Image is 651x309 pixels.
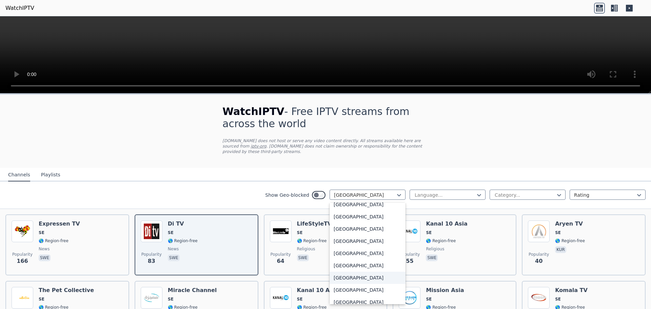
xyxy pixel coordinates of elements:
h6: Di TV [168,220,198,227]
p: swe [168,254,180,261]
span: SE [168,230,174,235]
span: SE [426,230,432,235]
h6: LifeStyleTV [297,220,332,227]
img: Miracle Channel [141,287,162,309]
h6: Miracle Channel [168,287,217,294]
h6: Kanal 10 Asia [297,287,338,294]
button: Channels [8,169,30,181]
div: [GEOGRAPHIC_DATA] [330,284,406,296]
img: Kanal 10 Asia [270,287,292,309]
p: swe [297,254,309,261]
div: [GEOGRAPHIC_DATA] [330,198,406,211]
span: 40 [535,257,542,265]
span: news [39,246,50,252]
div: [GEOGRAPHIC_DATA] [330,223,406,235]
div: [GEOGRAPHIC_DATA] [330,296,406,308]
img: Di TV [141,220,162,242]
span: 🌎 Region-free [555,238,585,244]
h6: Aryen TV [555,220,585,227]
span: 166 [17,257,28,265]
span: Popularity [399,252,420,257]
h6: Kanal 10 Asia [426,220,467,227]
span: Popularity [12,252,33,257]
span: SE [426,296,432,302]
span: news [168,246,179,252]
span: 🌎 Region-free [426,238,456,244]
p: swe [39,254,51,261]
span: religious [297,246,315,252]
span: SE [39,230,44,235]
h6: Komala TV [555,287,588,294]
span: SE [39,296,44,302]
span: 🌎 Region-free [297,238,327,244]
h6: The Pet Collective [39,287,94,294]
span: Popularity [141,252,162,257]
div: [GEOGRAPHIC_DATA] [330,235,406,247]
div: [GEOGRAPHIC_DATA] [330,272,406,284]
button: Playlists [41,169,60,181]
p: kur [555,246,566,253]
h1: - Free IPTV streams from across the world [222,105,429,130]
span: 🌎 Region-free [168,238,198,244]
img: Aryen TV [528,220,550,242]
span: Popularity [271,252,291,257]
span: religious [426,246,444,252]
img: LifeStyleTV [270,220,292,242]
img: Mission Asia [399,287,420,309]
div: [GEOGRAPHIC_DATA] [330,211,406,223]
div: [GEOGRAPHIC_DATA] [330,247,406,259]
span: SE [555,296,561,302]
img: Kanal 10 Asia [399,220,420,242]
span: SE [555,230,561,235]
img: Expressen TV [12,220,33,242]
a: WatchIPTV [5,4,34,12]
span: SE [168,296,174,302]
a: iptv-org [251,144,267,149]
span: SE [297,230,303,235]
span: WatchIPTV [222,105,284,117]
img: Komala TV [528,287,550,309]
span: 64 [277,257,284,265]
div: [GEOGRAPHIC_DATA] [330,259,406,272]
span: Popularity [529,252,549,257]
h6: Expressen TV [39,220,80,227]
p: [DOMAIN_NAME] does not host or serve any video content directly. All streams available here are s... [222,138,429,154]
img: The Pet Collective [12,287,33,309]
span: 55 [406,257,413,265]
p: swe [426,254,438,261]
span: 83 [148,257,155,265]
label: Show Geo-blocked [265,192,309,198]
span: 🌎 Region-free [39,238,68,244]
span: SE [297,296,303,302]
h6: Mission Asia [426,287,464,294]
